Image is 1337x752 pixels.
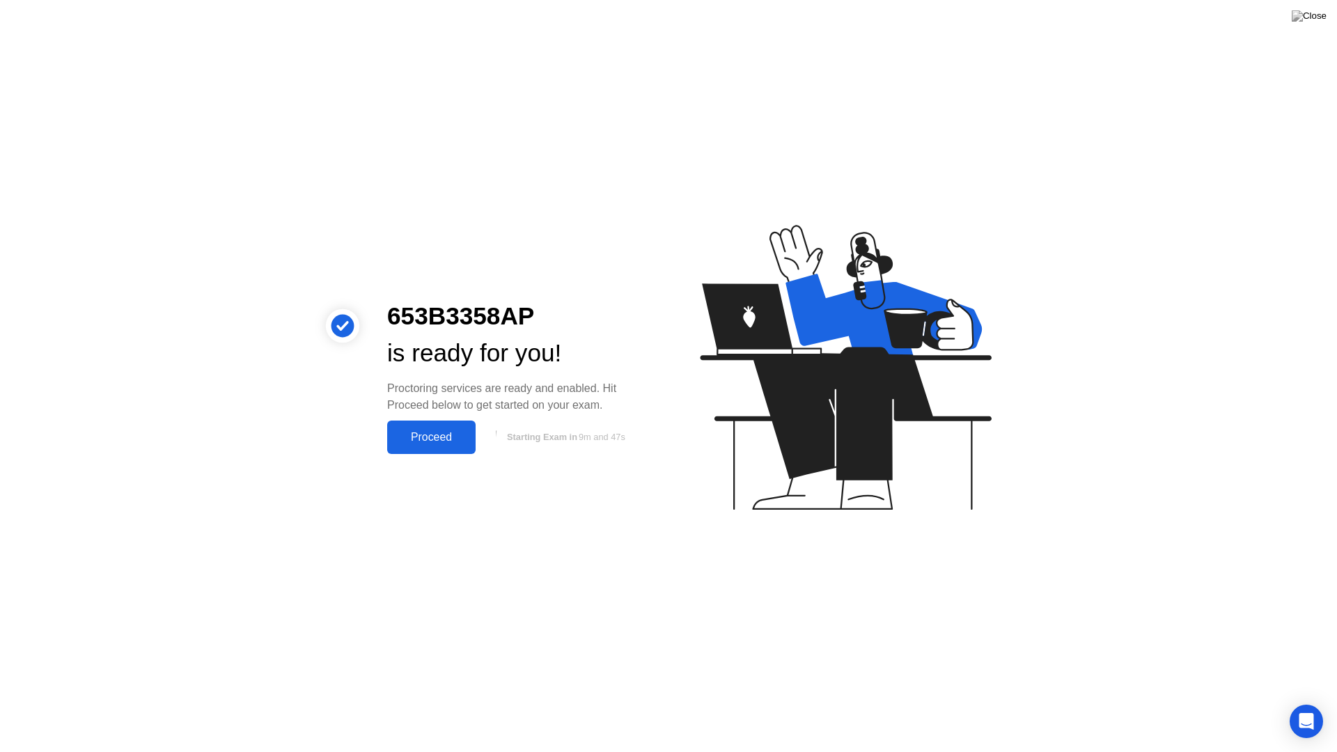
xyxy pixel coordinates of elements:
[387,335,646,372] div: is ready for you!
[387,380,646,414] div: Proctoring services are ready and enabled. Hit Proceed below to get started on your exam.
[579,432,625,442] span: 9m and 47s
[387,421,476,454] button: Proceed
[391,431,471,444] div: Proceed
[387,298,646,335] div: 653B3358AP
[1292,10,1327,22] img: Close
[1290,705,1323,738] div: Open Intercom Messenger
[483,424,646,451] button: Starting Exam in9m and 47s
